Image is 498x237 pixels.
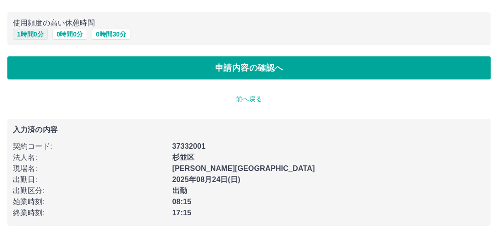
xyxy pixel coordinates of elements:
p: 契約コード : [13,141,167,152]
b: 出勤 [172,187,187,194]
p: 使用頻度の高い休憩時間 [13,18,485,29]
button: 申請内容の確認へ [7,56,491,79]
p: 始業時刻 : [13,196,167,207]
b: 08:15 [172,198,192,206]
b: 2025年08月24日(日) [172,176,240,183]
p: 終業時刻 : [13,207,167,219]
p: 法人名 : [13,152,167,163]
p: 出勤日 : [13,174,167,185]
b: 17:15 [172,209,192,217]
button: 1時間0分 [13,29,48,40]
button: 0時間0分 [53,29,88,40]
p: 現場名 : [13,163,167,174]
b: 杉並区 [172,153,194,161]
button: 0時間30分 [92,29,130,40]
b: [PERSON_NAME][GEOGRAPHIC_DATA] [172,164,315,172]
b: 37332001 [172,142,205,150]
p: 入力済の内容 [13,126,485,134]
p: 前へ戻る [7,94,491,104]
p: 出勤区分 : [13,185,167,196]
